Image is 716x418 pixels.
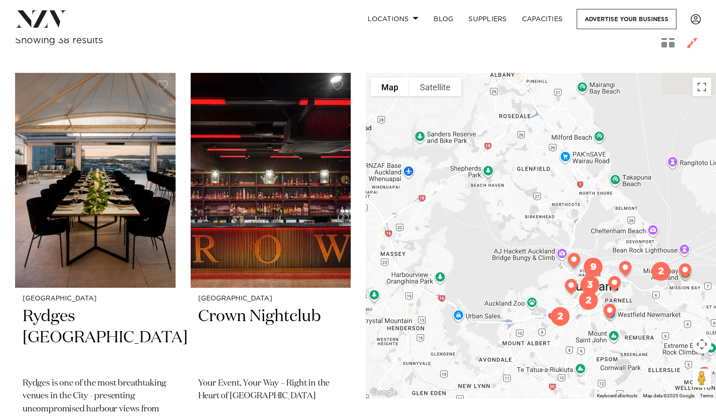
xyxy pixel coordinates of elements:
[198,306,344,370] h2: Crown Nightclub
[580,254,606,280] div: 9
[409,78,461,96] button: Show satellite imagery
[461,9,514,29] a: SUPPLIERS
[577,9,676,29] a: Advertise your business
[23,295,168,302] small: [GEOGRAPHIC_DATA]
[547,303,573,330] div: 2
[198,295,344,302] small: [GEOGRAPHIC_DATA]
[648,258,674,284] div: 2
[370,78,409,96] button: Show street map
[15,10,66,27] img: nzv-logo.png
[368,386,399,399] img: Google
[575,287,602,314] div: 2
[577,272,603,298] div: 3
[597,393,637,399] button: Keyboard shortcuts
[368,386,399,399] a: Open this area in Google Maps (opens a new window)
[426,9,461,29] a: BLOG
[692,369,711,387] button: Drag Pegman onto the map to open Street View
[700,393,713,398] a: Terms
[360,9,426,29] a: Locations
[23,306,168,370] h2: Rydges [GEOGRAPHIC_DATA]
[692,78,711,96] button: Toggle fullscreen view
[15,33,103,48] div: Showing 38 results
[515,9,571,29] a: Capacities
[198,377,344,403] p: Your Event, Your Way – Right in the Heart of [GEOGRAPHIC_DATA]
[692,335,711,354] button: Map camera controls
[643,393,694,398] span: Map data ©2025 Google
